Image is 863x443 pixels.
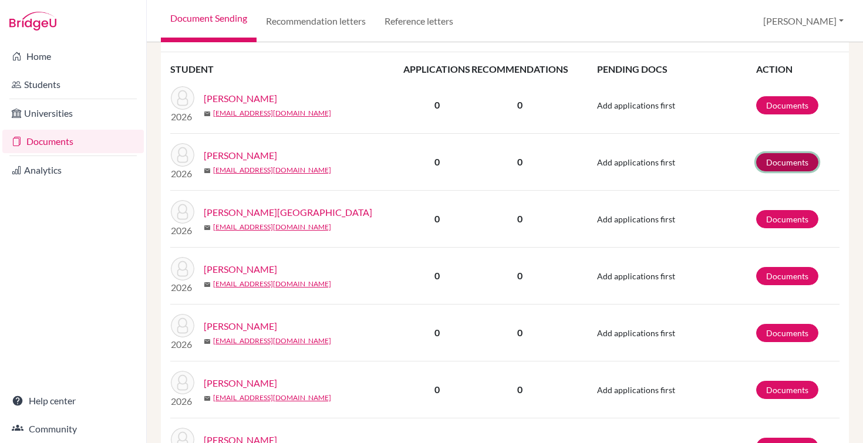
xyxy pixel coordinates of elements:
[213,393,331,403] a: [EMAIL_ADDRESS][DOMAIN_NAME]
[171,394,194,408] p: 2026
[2,45,144,68] a: Home
[471,63,568,75] span: RECOMMENDATIONS
[2,158,144,182] a: Analytics
[756,96,818,114] a: Documents
[171,143,194,167] img: Akulych, Kira
[434,156,440,167] b: 0
[756,324,818,342] a: Documents
[434,99,440,110] b: 0
[171,371,194,394] img: Bespalko, Varvara
[471,383,568,397] p: 0
[171,167,194,181] p: 2026
[171,314,194,337] img: Barille, Leonard
[434,270,440,281] b: 0
[756,267,818,285] a: Documents
[403,63,470,75] span: APPLICATIONS
[2,73,144,96] a: Students
[471,269,568,283] p: 0
[2,102,144,125] a: Universities
[171,337,194,351] p: 2026
[756,210,818,228] a: Documents
[204,205,372,219] a: [PERSON_NAME][GEOGRAPHIC_DATA]
[204,281,211,288] span: mail
[204,110,211,117] span: mail
[758,10,849,32] button: [PERSON_NAME]
[171,224,194,238] p: 2026
[597,100,675,110] span: Add applications first
[170,62,403,77] th: STUDENT
[434,327,440,338] b: 0
[213,108,331,119] a: [EMAIL_ADDRESS][DOMAIN_NAME]
[434,213,440,224] b: 0
[213,222,331,232] a: [EMAIL_ADDRESS][DOMAIN_NAME]
[597,271,675,281] span: Add applications first
[756,153,818,171] a: Documents
[2,417,144,441] a: Community
[2,130,144,153] a: Documents
[171,257,194,280] img: Assenov, Damian
[471,212,568,226] p: 0
[204,338,211,345] span: mail
[2,389,144,412] a: Help center
[171,86,194,110] img: Abadjiev, Stefan
[597,214,675,224] span: Add applications first
[204,148,277,163] a: [PERSON_NAME]
[204,167,211,174] span: mail
[9,12,56,31] img: Bridge-U
[204,395,211,402] span: mail
[213,336,331,346] a: [EMAIL_ADDRESS][DOMAIN_NAME]
[204,262,277,276] a: [PERSON_NAME]
[213,165,331,175] a: [EMAIL_ADDRESS][DOMAIN_NAME]
[471,98,568,112] p: 0
[434,384,440,395] b: 0
[597,385,675,395] span: Add applications first
[471,326,568,340] p: 0
[756,62,840,77] th: ACTION
[213,279,331,289] a: [EMAIL_ADDRESS][DOMAIN_NAME]
[204,319,277,333] a: [PERSON_NAME]
[204,376,277,390] a: [PERSON_NAME]
[597,63,668,75] span: PENDING DOCS
[756,381,818,399] a: Documents
[597,157,675,167] span: Add applications first
[471,155,568,169] p: 0
[171,110,194,124] p: 2026
[204,224,211,231] span: mail
[171,200,194,224] img: Andonova, Maraia
[597,328,675,338] span: Add applications first
[204,92,277,106] a: [PERSON_NAME]
[171,280,194,295] p: 2026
